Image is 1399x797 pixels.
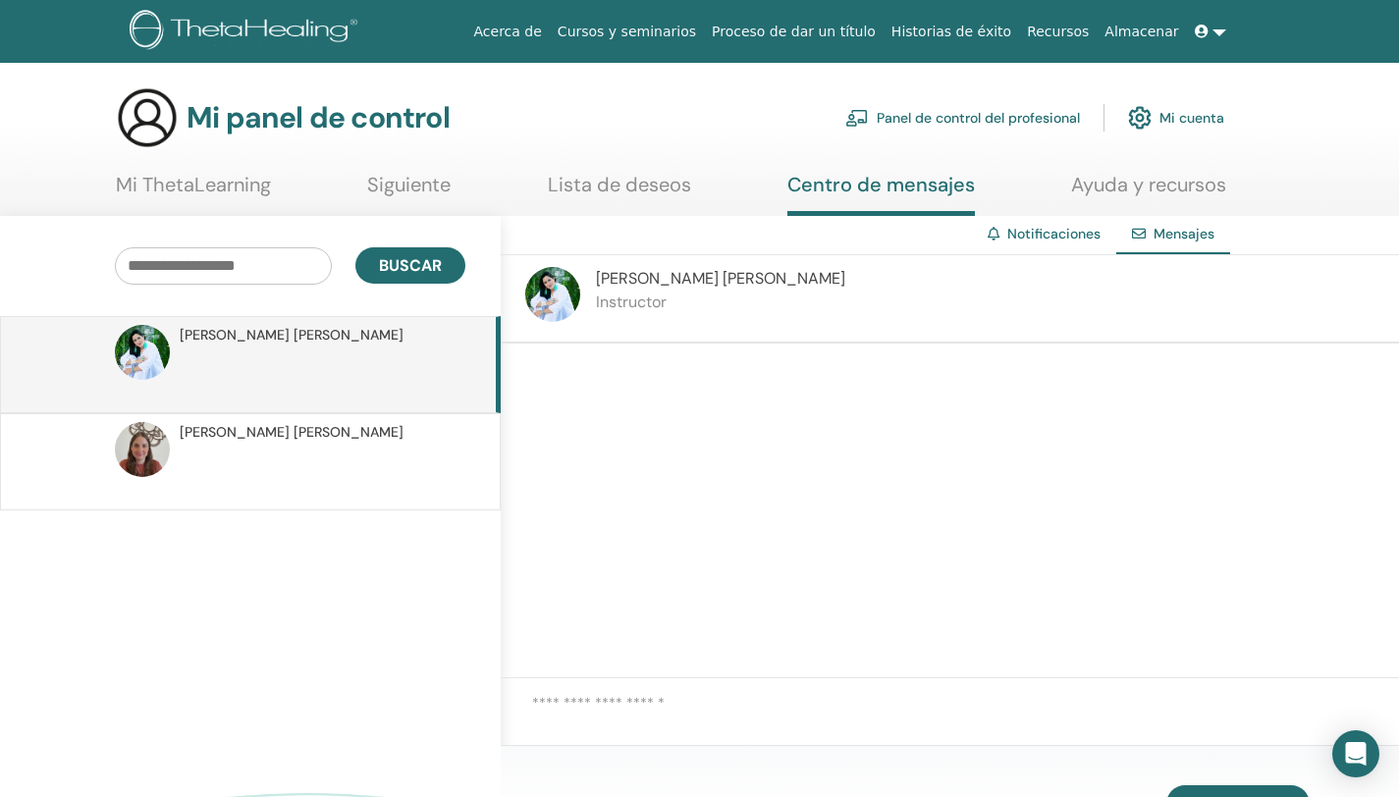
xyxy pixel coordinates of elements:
font: Ayuda y recursos [1071,172,1226,197]
img: cog.svg [1128,101,1152,134]
img: logo.png [130,10,364,54]
font: Recursos [1027,24,1089,39]
a: Siguiente [367,173,451,211]
font: [PERSON_NAME] [294,326,404,344]
font: Mi panel de control [187,98,450,136]
a: Recursos [1019,14,1097,50]
font: [PERSON_NAME] [596,268,719,289]
font: Lista de deseos [548,172,691,197]
a: Panel de control del profesional [845,96,1080,139]
font: Centro de mensajes [787,172,975,197]
font: Mi ThetaLearning [116,172,271,197]
font: Mensajes [1154,225,1214,242]
img: generic-user-icon.jpg [116,86,179,149]
font: [PERSON_NAME] [180,326,290,344]
font: Buscar [379,255,442,276]
font: Siguiente [367,172,451,197]
a: Almacenar [1097,14,1186,50]
a: Notificaciones [1007,225,1101,242]
img: default.jpg [525,267,580,322]
font: Mi cuenta [1159,110,1224,128]
a: Ayuda y recursos [1071,173,1226,211]
button: Buscar [355,247,465,284]
a: Centro de mensajes [787,173,975,216]
a: Lista de deseos [548,173,691,211]
img: chalkboard-teacher.svg [845,109,869,127]
a: Cursos y seminarios [550,14,704,50]
a: Mi cuenta [1128,96,1224,139]
font: [PERSON_NAME] [723,268,845,289]
font: Historias de éxito [891,24,1011,39]
img: default.jpg [115,422,170,477]
div: Open Intercom Messenger [1332,730,1379,777]
a: Acerca de [466,14,550,50]
font: Cursos y seminarios [558,24,696,39]
font: Acerca de [474,24,542,39]
font: Almacenar [1104,24,1178,39]
a: Proceso de dar un título [704,14,884,50]
font: Proceso de dar un título [712,24,876,39]
font: Panel de control del profesional [877,110,1080,128]
font: [PERSON_NAME] [180,423,290,441]
img: default.jpg [115,325,170,380]
a: Historias de éxito [884,14,1019,50]
font: [PERSON_NAME] [294,423,404,441]
font: Instructor [596,292,667,312]
a: Mi ThetaLearning [116,173,271,211]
